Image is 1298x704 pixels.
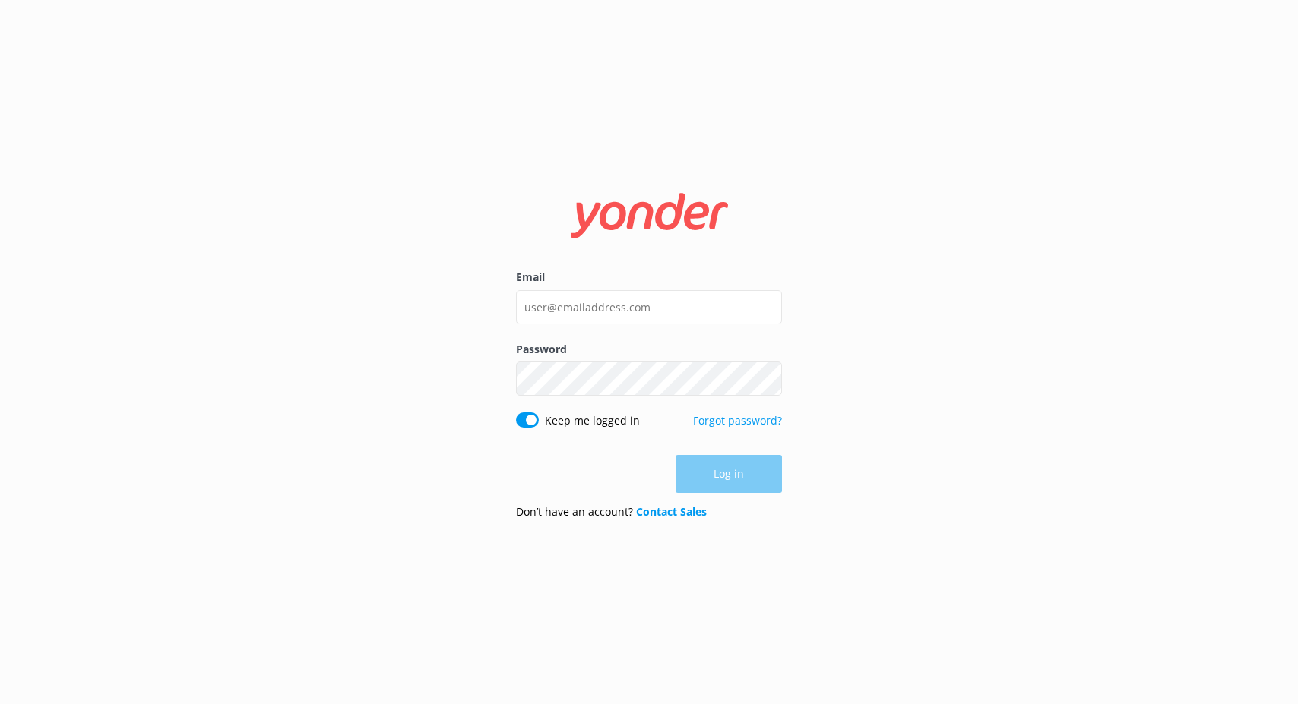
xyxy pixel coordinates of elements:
a: Contact Sales [636,504,707,519]
label: Keep me logged in [545,412,640,429]
button: Show password [752,364,782,394]
label: Password [516,341,782,358]
a: Forgot password? [693,413,782,428]
label: Email [516,269,782,286]
input: user@emailaddress.com [516,290,782,324]
p: Don’t have an account? [516,504,707,520]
